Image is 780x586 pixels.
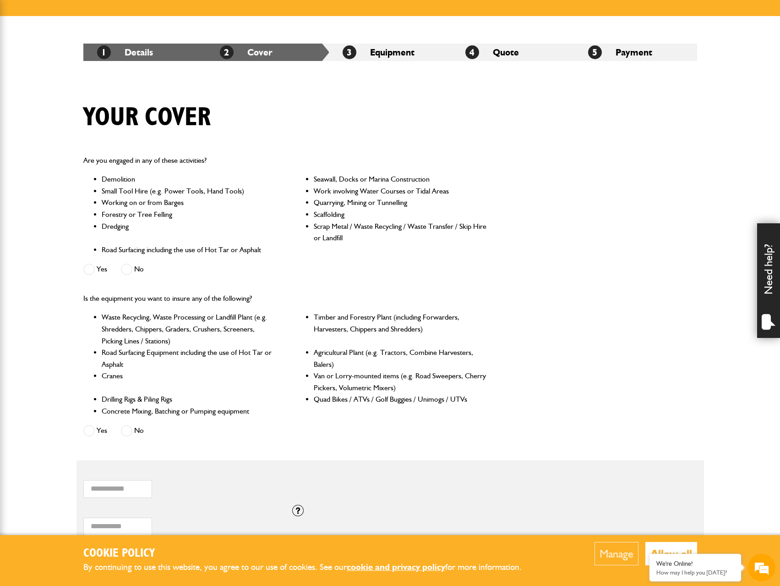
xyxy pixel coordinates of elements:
[102,405,275,417] li: Concrete Mixing, Batching or Pumping equipment
[574,44,697,61] li: Payment
[314,221,487,244] li: Scrap Metal / Waste Recycling / Waste Transfer / Skip Hire or Landfill
[465,45,479,59] span: 4
[343,45,356,59] span: 3
[97,47,153,58] a: 1Details
[12,139,167,159] input: Enter your phone number
[102,173,275,185] li: Demolition
[314,311,487,347] li: Timber and Forestry Plant (including Forwarders, Harvesters, Chippers and Shredders)
[102,185,275,197] li: Small Tool Hire (e.g. Power Tools, Hand Tools)
[595,542,638,565] button: Manage
[83,264,107,275] label: Yes
[102,244,275,256] li: Road Surfacing including the use of Hot Tar or Asphalt
[452,44,574,61] li: Quote
[314,197,487,209] li: Quarrying, Mining or Tunnelling
[314,393,487,405] li: Quad Bikes / ATVs / Golf Buggies / Unimogs / UTVs
[206,44,329,61] li: Cover
[83,425,107,437] label: Yes
[656,560,734,568] div: We're Online!
[83,560,537,575] p: By continuing to use this website, you agree to our use of cookies. See our for more information.
[220,45,234,59] span: 2
[125,282,166,295] em: Start Chat
[314,209,487,221] li: Scaffolding
[314,347,487,370] li: Agricultural Plant (e.g. Tractors, Combine Harvesters, Balers)
[12,85,167,105] input: Enter your last name
[102,347,275,370] li: Road Surfacing Equipment including the use of Hot Tar or Asphalt
[12,166,167,275] textarea: Type your message and hit 'Enter'
[102,370,275,393] li: Cranes
[588,45,602,59] span: 5
[347,562,445,572] a: cookie and privacy policy
[757,223,780,338] div: Need help?
[121,264,144,275] label: No
[16,51,38,64] img: d_20077148190_company_1631870298795_20077148190
[314,370,487,393] li: Van or Lorry-mounted items (e.g. Road Sweepers, Cherry Pickers, Volumetric Mixers)
[656,569,734,576] p: How may I help you today?
[48,51,154,63] div: Chat with us now
[102,311,275,347] li: Waste Recycling, Waste Processing or Landfill Plant (e.g. Shredders, Chippers, Graders, Crushers,...
[83,155,488,166] p: Are you engaged in any of these activities?
[314,185,487,197] li: Work involving Water Courses or Tidal Areas
[102,197,275,209] li: Working on or from Barges
[102,393,275,405] li: Drilling Rigs & Piling Rigs
[83,293,488,304] p: Is the equipment you want to insure any of the following?
[102,221,275,244] li: Dredging
[83,102,211,133] h1: Your cover
[121,425,144,437] label: No
[12,112,167,132] input: Enter your email address
[314,173,487,185] li: Seawall, Docks or Marina Construction
[150,5,172,27] div: Minimize live chat window
[97,45,111,59] span: 1
[645,542,697,565] button: Allow all
[102,209,275,221] li: Forestry or Tree Felling
[83,547,537,561] h2: Cookie Policy
[329,44,452,61] li: Equipment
